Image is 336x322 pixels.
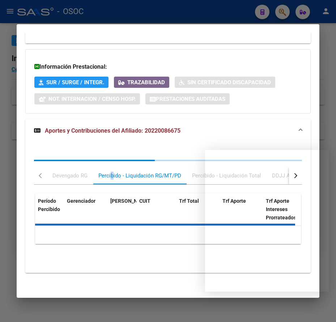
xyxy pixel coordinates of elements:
[136,193,176,225] datatable-header-cell: CUIT
[311,297,329,315] iframe: Intercom live chat
[139,198,150,204] span: CUIT
[175,77,275,88] button: Sin Certificado Discapacidad
[192,172,261,180] div: Percibido - Liquidación Total
[34,63,301,71] h3: Información Prestacional:
[187,79,271,86] span: Sin Certificado Discapacidad
[38,198,60,212] span: Período Percibido
[48,96,136,102] span: Not. Internacion / Censo Hosp.
[127,79,165,86] span: Trazabilidad
[64,193,107,225] datatable-header-cell: Gerenciador
[179,198,199,204] span: Trf Total
[25,119,310,142] mat-expansion-panel-header: Aportes y Contribuciones del Afiliado: 20220086675
[25,142,310,273] div: Aportes y Contribuciones del Afiliado: 20220086675
[67,198,95,204] span: Gerenciador
[98,172,181,180] div: Percibido - Liquidación RG/MT/PD
[114,77,169,88] button: Trazabilidad
[205,150,329,292] iframe: Intercom live chat mensaje
[145,93,230,104] button: Prestaciones Auditadas
[35,193,64,225] datatable-header-cell: Período Percibido
[46,79,104,86] span: SUR / SURGE / INTEGR.
[34,77,109,88] button: SUR / SURGE / INTEGR.
[156,96,225,102] span: Prestaciones Auditadas
[107,193,136,225] datatable-header-cell: Período Devengado
[176,193,220,225] datatable-header-cell: Trf Total
[34,93,140,104] button: Not. Internacion / Censo Hosp.
[110,198,149,204] span: [PERSON_NAME]
[52,172,88,180] div: Devengado RG
[45,127,180,134] span: Aportes y Contribuciones del Afiliado: 20220086675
